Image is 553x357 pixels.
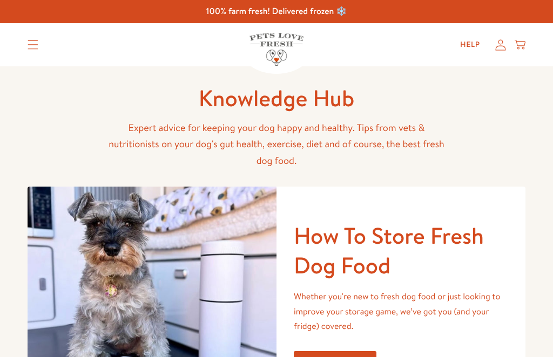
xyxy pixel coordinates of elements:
img: Pets Love Fresh [249,33,304,66]
a: How To Store Fresh Dog Food [294,219,484,281]
p: Expert advice for keeping your dog happy and healthy. Tips from vets & nutritionists on your dog'... [104,120,449,169]
p: Whether you're new to fresh dog food or just looking to improve your storage game, we’ve got you ... [294,290,508,334]
a: Help [451,34,489,56]
summary: Translation missing: en.sections.header.menu [19,31,47,58]
h1: Knowledge Hub [104,84,449,113]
